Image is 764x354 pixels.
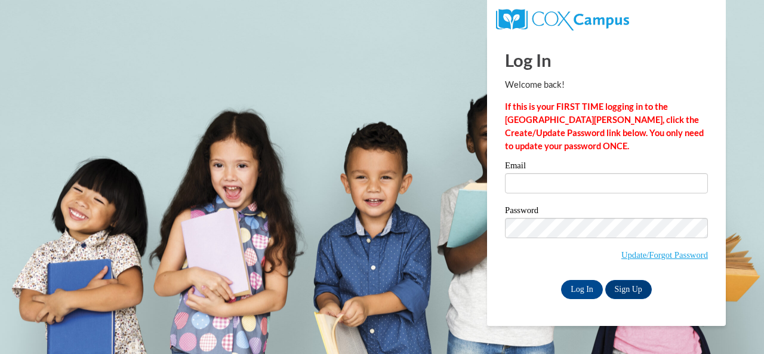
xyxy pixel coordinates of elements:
a: Sign Up [605,280,652,299]
img: COX Campus [496,9,629,30]
strong: If this is your FIRST TIME logging in to the [GEOGRAPHIC_DATA][PERSON_NAME], click the Create/Upd... [505,101,704,151]
h1: Log In [505,48,708,72]
p: Welcome back! [505,78,708,91]
input: Log In [561,280,603,299]
a: Update/Forgot Password [621,250,708,260]
label: Password [505,206,708,218]
a: COX Campus [496,14,629,24]
label: Email [505,161,708,173]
